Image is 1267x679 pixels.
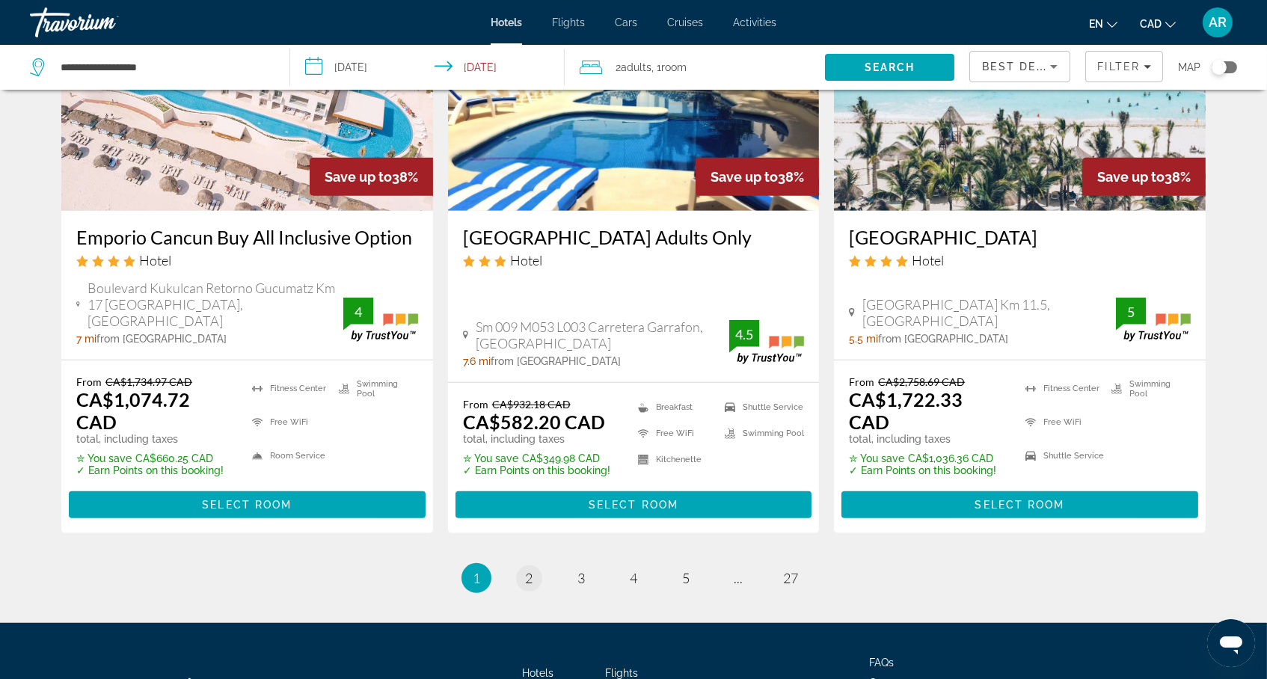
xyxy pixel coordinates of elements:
[717,424,804,443] li: Swimming Pool
[69,491,426,518] button: Select Room
[76,433,233,445] p: total, including taxes
[696,158,819,196] div: 38%
[849,388,963,433] ins: CA$1,722.33 CAD
[606,667,639,679] a: Flights
[290,45,565,90] button: Select check in and out date
[849,464,1006,476] p: ✓ Earn Points on this booking!
[682,570,690,586] span: 5
[463,252,805,268] div: 3 star Hotel
[865,61,915,73] span: Search
[711,169,778,185] span: Save up to
[878,375,965,388] del: CA$2,758.69 CAD
[76,388,190,433] ins: CA$1,074.72 CAD
[825,54,955,81] button: Search
[463,464,610,476] p: ✓ Earn Points on this booking!
[61,563,1206,593] nav: Pagination
[325,169,392,185] span: Save up to
[878,333,1008,345] span: from [GEOGRAPHIC_DATA]
[975,499,1065,511] span: Select Room
[1140,18,1162,30] span: CAD
[615,16,637,28] a: Cars
[982,61,1060,73] span: Best Deals
[30,3,180,42] a: Travorium
[1085,51,1163,82] button: Filters
[1178,57,1200,78] span: Map
[491,355,621,367] span: from [GEOGRAPHIC_DATA]
[343,298,418,342] img: TrustYou guest rating badge
[631,424,717,443] li: Free WiFi
[96,333,227,345] span: from [GEOGRAPHIC_DATA]
[492,398,571,411] del: CA$932.18 CAD
[331,375,418,402] li: Swimming Pool
[525,570,533,586] span: 2
[245,409,331,435] li: Free WiFi
[849,226,1191,248] a: [GEOGRAPHIC_DATA]
[463,355,491,367] span: 7.6 mi
[841,491,1198,518] button: Select Room
[783,570,798,586] span: 27
[733,16,776,28] a: Activities
[1140,13,1176,34] button: Change currency
[76,333,96,345] span: 7 mi
[552,16,585,28] span: Flights
[849,452,904,464] span: ✮ You save
[631,398,717,417] li: Breakfast
[849,252,1191,268] div: 4 star Hotel
[1018,443,1105,469] li: Shuttle Service
[667,16,703,28] a: Cruises
[841,494,1198,511] a: Select Room
[651,57,687,78] span: , 1
[523,667,554,679] a: Hotels
[491,16,522,28] a: Hotels
[849,452,1006,464] p: CA$1,036.36 CAD
[76,452,132,464] span: ✮ You save
[463,411,605,433] ins: CA$582.20 CAD
[621,61,651,73] span: Adults
[1116,303,1146,321] div: 5
[76,252,418,268] div: 4 star Hotel
[455,494,812,511] a: Select Room
[577,570,585,586] span: 3
[245,443,331,469] li: Room Service
[105,375,192,388] del: CA$1,734.97 CAD
[661,61,687,73] span: Room
[630,570,637,586] span: 4
[76,452,233,464] p: CA$660.25 CAD
[729,320,804,364] img: TrustYou guest rating badge
[1200,61,1237,74] button: Toggle map
[717,398,804,417] li: Shuttle Service
[455,491,812,518] button: Select Room
[76,375,102,388] span: From
[1116,298,1191,342] img: TrustYou guest rating badge
[1209,15,1227,30] span: AR
[1198,7,1237,38] button: User Menu
[849,375,874,388] span: From
[982,58,1058,76] mat-select: Sort by
[476,319,730,351] span: Sm 009 M053 L003 Carretera Garrafon, [GEOGRAPHIC_DATA]
[849,333,878,345] span: 5.5 mi
[849,433,1006,445] p: total, including taxes
[59,56,267,79] input: Search hotel destination
[912,252,944,268] span: Hotel
[1089,13,1117,34] button: Change language
[869,657,894,669] a: FAQs
[1018,409,1105,435] li: Free WiFi
[463,398,488,411] span: From
[729,325,759,343] div: 4.5
[463,452,518,464] span: ✮ You save
[565,45,825,90] button: Travelers: 2 adults, 0 children
[463,226,805,248] h3: [GEOGRAPHIC_DATA] Adults Only
[463,433,610,445] p: total, including taxes
[589,499,678,511] span: Select Room
[631,450,717,469] li: Kitchenette
[343,303,373,321] div: 4
[616,57,651,78] span: 2
[69,494,426,511] a: Select Room
[1207,619,1255,667] iframe: Button to launch messaging window
[734,570,743,586] span: ...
